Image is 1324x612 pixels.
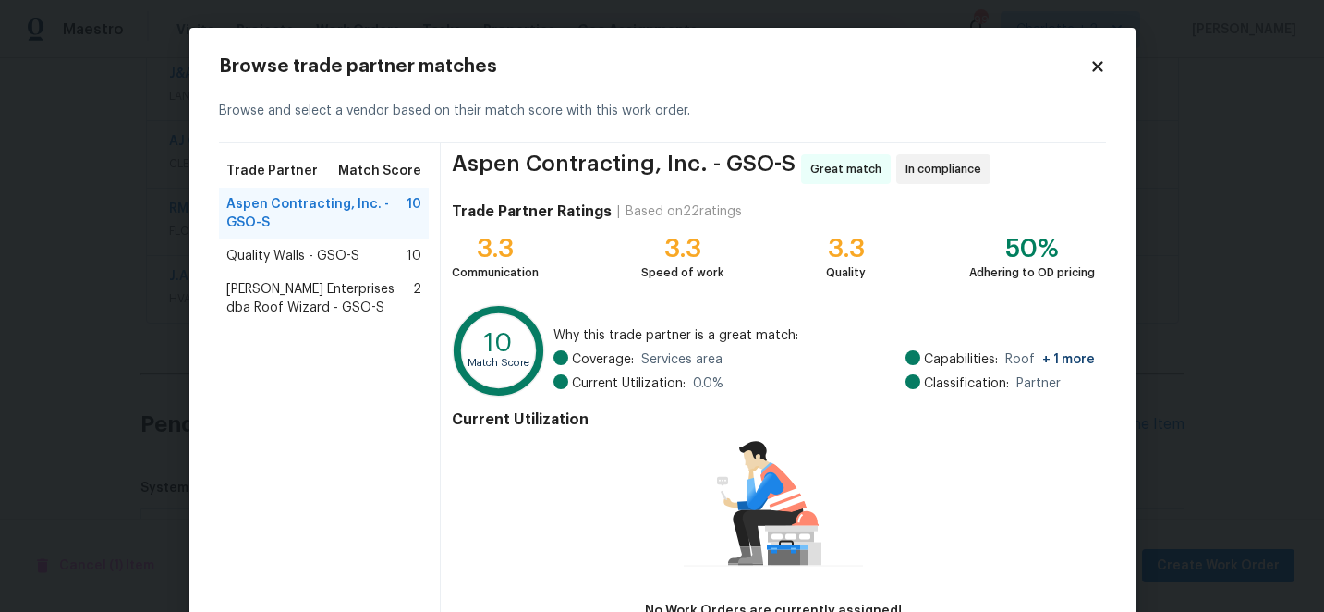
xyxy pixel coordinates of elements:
h4: Current Utilization [452,410,1094,429]
span: 2 [413,280,421,317]
div: Adhering to OD pricing [969,263,1095,282]
span: + 1 more [1042,353,1095,366]
div: Communication [452,263,539,282]
span: 0.0 % [693,374,723,393]
div: Quality [826,263,866,282]
span: Great match [810,160,889,178]
span: Coverage: [572,350,634,369]
div: 3.3 [641,239,723,258]
div: Browse and select a vendor based on their match score with this work order. [219,80,1106,143]
span: Match Score [338,162,421,180]
span: 10 [407,247,421,265]
h2: Browse trade partner matches [219,57,1089,76]
div: | [612,202,626,221]
h4: Trade Partner Ratings [452,202,612,221]
span: Capabilities: [924,350,998,369]
span: Classification: [924,374,1009,393]
span: Aspen Contracting, Inc. - GSO-S [452,154,796,184]
span: Trade Partner [226,162,318,180]
span: Current Utilization: [572,374,686,393]
span: Why this trade partner is a great match: [553,326,1095,345]
div: 3.3 [452,239,539,258]
div: Based on 22 ratings [626,202,742,221]
div: 3.3 [826,239,866,258]
span: In compliance [905,160,989,178]
span: Partner [1016,374,1061,393]
span: Quality Walls - GSO-S [226,247,359,265]
span: Services area [641,350,723,369]
div: Speed of work [641,263,723,282]
span: Roof [1005,350,1095,369]
span: 10 [407,195,421,232]
span: [PERSON_NAME] Enterprises dba Roof Wizard - GSO-S [226,280,414,317]
text: Match Score [468,358,530,368]
div: 50% [969,239,1095,258]
span: Aspen Contracting, Inc. - GSO-S [226,195,407,232]
text: 10 [485,330,514,356]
